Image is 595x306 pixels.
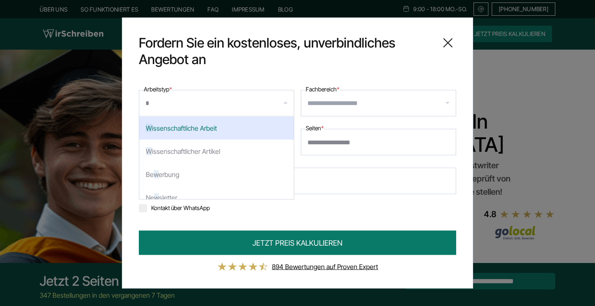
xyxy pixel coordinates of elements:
[154,170,159,179] span: w
[306,84,339,94] label: Fachbereich
[139,35,433,68] span: Fordern Sie ein kostenloses, unverbindliches Angebot an
[252,237,343,249] span: JETZT PREIS KALKULIEREN
[139,231,456,255] button: JETZT PREIS KALKULIEREN
[154,194,159,202] span: w
[146,147,152,155] span: W
[139,117,294,140] div: issenschaftliche Arbeit
[144,84,172,94] label: Arbeitstyp
[139,140,294,163] div: issenschaftlicher Artikel
[139,204,210,211] label: Kontakt über WhatsApp
[146,124,152,132] span: W
[272,263,378,271] a: 894 Bewertungen auf Proven Expert
[139,186,294,209] div: Ne sletter
[139,163,294,186] div: Be erbung
[306,123,324,133] label: Seiten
